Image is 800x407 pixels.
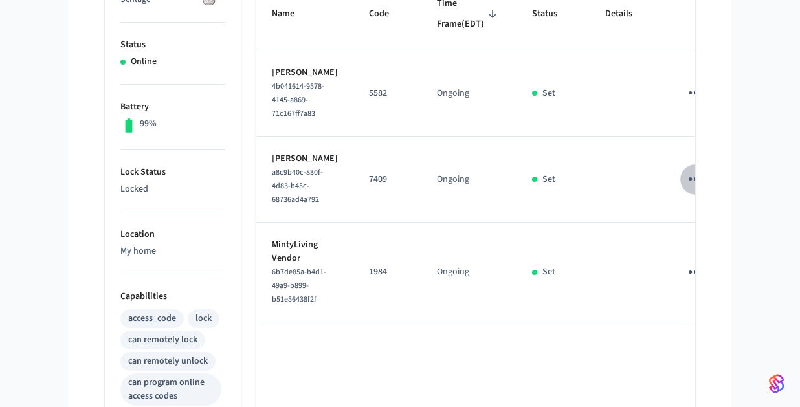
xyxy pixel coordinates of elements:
span: Status [532,4,574,24]
p: Battery [120,100,225,114]
p: Online [131,55,157,69]
img: SeamLogoGradient.69752ec5.svg [769,373,784,394]
p: [PERSON_NAME] [272,66,338,80]
div: can remotely lock [128,333,197,347]
span: Name [272,4,311,24]
p: Locked [120,182,225,196]
td: Ongoing [421,223,517,322]
p: Location [120,228,225,241]
span: 6b7de85a-b4d1-49a9-b899-b51e56438f2f [272,267,326,305]
p: Status [120,38,225,52]
p: 5582 [369,87,406,100]
div: can program online access codes [128,376,214,403]
p: 7409 [369,173,406,186]
p: 99% [140,117,157,131]
p: Lock Status [120,166,225,179]
span: Code [369,4,406,24]
span: 4b041614-9578-4145-a869-71c167ff7a83 [272,81,324,119]
div: access_code [128,312,176,325]
p: Set [542,265,555,279]
p: MintyLiving Vendor [272,238,338,265]
span: a8c9b40c-830f-4d83-b45c-68736ad4a792 [272,167,323,205]
p: [PERSON_NAME] [272,152,338,166]
p: Capabilities [120,290,225,303]
p: Set [542,87,555,100]
div: lock [195,312,212,325]
p: My home [120,245,225,258]
p: Set [542,173,555,186]
div: can remotely unlock [128,355,208,368]
p: 1984 [369,265,406,279]
td: Ongoing [421,137,517,223]
span: Details [605,4,649,24]
td: Ongoing [421,50,517,137]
